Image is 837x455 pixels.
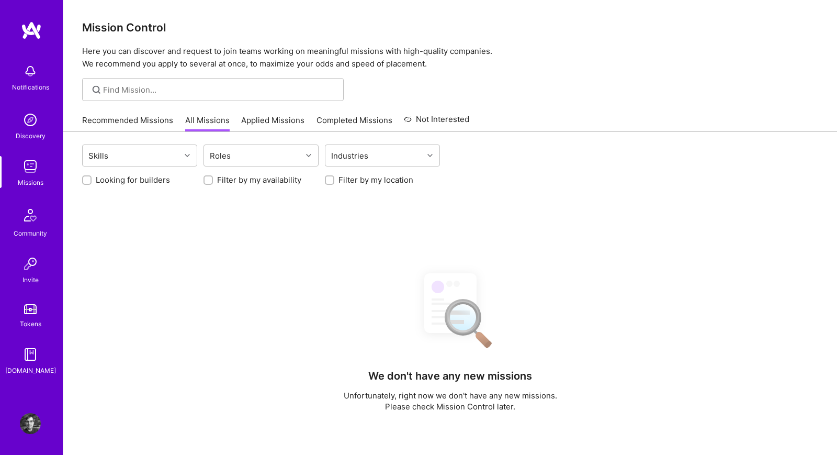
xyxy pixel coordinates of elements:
label: Filter by my location [338,174,413,185]
img: teamwork [20,156,41,177]
input: Find Mission... [103,84,336,95]
i: icon Chevron [185,153,190,158]
a: Not Interested [404,113,469,132]
i: icon SearchGrey [91,84,103,96]
div: Community [14,228,47,239]
a: Applied Missions [241,115,304,132]
h4: We don't have any new missions [368,370,532,382]
a: All Missions [185,115,230,132]
div: Industries [329,148,371,163]
i: icon Chevron [306,153,311,158]
div: Invite [22,274,39,285]
a: Recommended Missions [82,115,173,132]
a: Completed Missions [316,115,392,132]
p: Here you can discover and request to join teams working on meaningful missions with high-quality ... [82,45,818,70]
img: bell [20,61,41,82]
img: Invite [20,253,41,274]
label: Filter by my availability [217,174,301,185]
a: User Avatar [17,413,43,434]
div: Skills [86,148,111,163]
img: logo [21,21,42,40]
div: Missions [18,177,43,188]
i: icon Chevron [427,153,433,158]
img: discovery [20,109,41,130]
div: Tokens [20,318,41,329]
div: [DOMAIN_NAME] [5,365,56,376]
div: Roles [207,148,233,163]
p: Unfortunately, right now we don't have any new missions. [344,390,557,401]
div: Notifications [12,82,49,93]
h3: Mission Control [82,21,818,34]
img: Community [18,203,43,228]
img: User Avatar [20,413,41,434]
label: Looking for builders [96,174,170,185]
p: Please check Mission Control later. [344,401,557,412]
img: guide book [20,344,41,365]
img: tokens [24,304,37,314]
div: Discovery [16,130,46,141]
img: No Results [406,264,495,356]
